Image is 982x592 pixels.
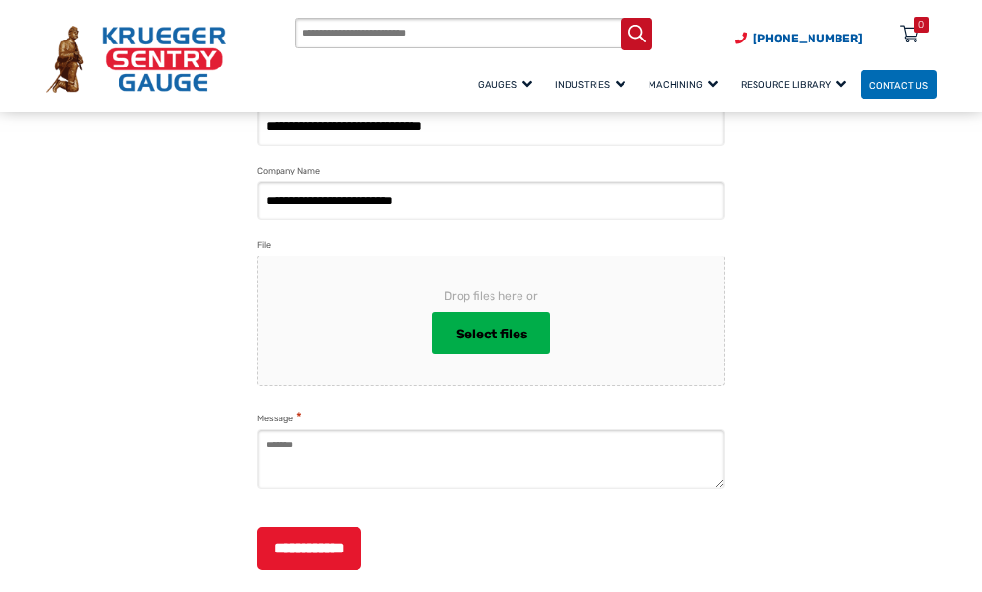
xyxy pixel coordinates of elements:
label: Company Name [257,164,320,178]
img: Krueger Sentry Gauge [46,26,226,93]
span: Contact Us [869,79,928,90]
a: Industries [546,67,640,101]
a: Phone Number (920) 434-8860 [735,30,863,47]
a: Contact Us [861,70,937,100]
span: Industries [555,79,625,90]
span: [PHONE_NUMBER] [753,32,863,45]
span: Drop files here or [289,287,693,305]
span: Machining [649,79,718,90]
span: Resource Library [741,79,846,90]
span: Gauges [478,79,532,90]
div: 0 [918,17,924,33]
a: Gauges [469,67,546,101]
label: File [257,238,271,253]
label: Message [257,410,302,426]
a: Machining [640,67,732,101]
a: Resource Library [732,67,861,101]
button: select files, file [432,312,550,354]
